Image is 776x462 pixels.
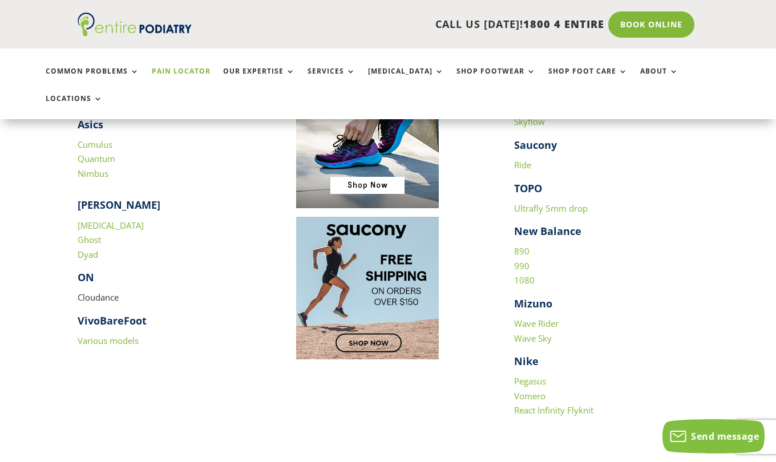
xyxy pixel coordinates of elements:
button: Send message [662,419,765,453]
a: Cumulus [78,139,112,150]
a: Ultrafly 5mm drop [514,202,588,214]
a: Entire Podiatry [78,27,192,39]
a: 890 [514,245,530,257]
a: Our Expertise [223,67,295,92]
a: Pegasus [514,375,546,387]
a: Shop Foot Care [548,67,628,92]
a: Common Problems [46,67,139,92]
a: Ghost [78,234,101,245]
strong: TOPO [514,181,542,195]
a: Nimbus [78,168,108,179]
a: [MEDICAL_DATA] [368,67,444,92]
a: Ride [514,159,531,171]
a: Wave Rider [514,318,559,329]
strong: ON [78,270,94,284]
strong: New Balance [514,224,581,238]
strong: Mizuno [514,297,552,310]
img: Image to click to buy ASIC shoes online [296,66,439,208]
span: Send message [691,430,759,443]
a: 1080 [514,274,535,286]
strong: VivoBareFoot [78,314,147,327]
a: React Infinity Flyknit [514,404,593,416]
a: Book Online [608,11,694,38]
a: Skyflow [514,116,545,127]
a: [MEDICAL_DATA] [78,220,144,231]
a: Dyad [78,249,98,260]
img: logo (1) [78,13,192,37]
p: CALL US [DATE]! [219,17,604,32]
strong: Asics [78,117,103,131]
strong: Saucony [514,138,557,152]
p: Cloudance [78,290,262,314]
a: Various models [78,335,139,346]
a: Shop Footwear [456,67,536,92]
a: Services [308,67,355,92]
a: Quantum [78,153,115,164]
span: 1800 4 ENTIRE [523,17,604,31]
strong: Nike [514,354,539,368]
strong: [PERSON_NAME] [78,198,160,212]
a: Locations [46,95,103,119]
a: Wave Sky [514,333,552,344]
a: 990 [514,260,530,271]
a: About [640,67,678,92]
a: Vomero [514,390,545,402]
a: Pain Locator [152,67,211,92]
